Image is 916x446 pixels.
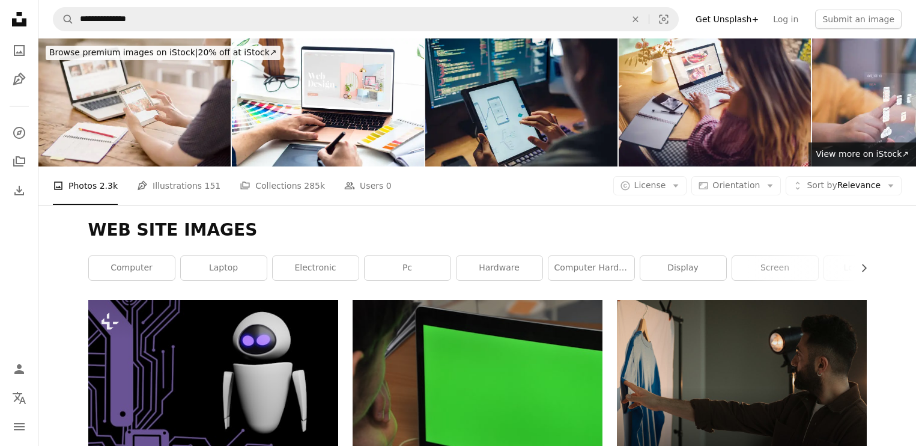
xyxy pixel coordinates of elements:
a: Log in / Sign up [7,357,31,381]
span: Sort by [807,180,837,190]
button: Sort byRelevance [786,176,902,195]
img: White man programmer or IT specialist software developer with glasses working late into the night... [425,38,617,166]
button: Menu [7,415,31,439]
a: Download History [7,179,31,203]
span: Orientation [712,180,760,190]
div: 20% off at iStock ↗ [46,46,281,60]
a: computer [89,256,175,280]
a: electronic [273,256,359,280]
a: hardware [456,256,542,280]
h1: WEB SITE IMAGES [88,219,867,241]
a: lcd screen [824,256,910,280]
a: Collections [7,150,31,174]
span: 0 [386,179,392,192]
a: computer hardware [548,256,634,280]
span: 151 [205,179,221,192]
span: 285k [304,179,325,192]
a: Log in [766,10,805,29]
button: Clear [622,8,649,31]
a: screen [732,256,818,280]
button: License [613,176,687,195]
a: Browse premium images on iStock|20% off at iStock↗ [38,38,288,67]
img: Web design desktop [232,38,424,166]
a: Illustrations 151 [137,166,220,205]
button: Search Unsplash [53,8,74,31]
img: Woman viewing her website on a tablet and laptop [38,38,231,166]
button: Visual search [649,8,678,31]
a: laptop [181,256,267,280]
a: Explore [7,121,31,145]
button: Submit an image [815,10,902,29]
a: Photos [7,38,31,63]
span: License [634,180,666,190]
a: View more on iStock↗ [808,142,916,166]
a: Users 0 [344,166,392,205]
a: Get Unsplash+ [688,10,766,29]
span: Browse premium images on iStock | [49,47,198,57]
a: Collections 285k [240,166,325,205]
a: Illustrations [7,67,31,91]
a: a robot is standing in front of a circuit board [88,394,338,405]
button: Orientation [691,176,781,195]
span: Relevance [807,180,881,192]
a: display [640,256,726,280]
span: View more on iStock ↗ [816,149,909,159]
button: Language [7,386,31,410]
img: Female food blogger using laptop and working from home [619,38,811,166]
button: scroll list to the right [853,256,867,280]
a: pc [365,256,450,280]
form: Find visuals sitewide [53,7,679,31]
